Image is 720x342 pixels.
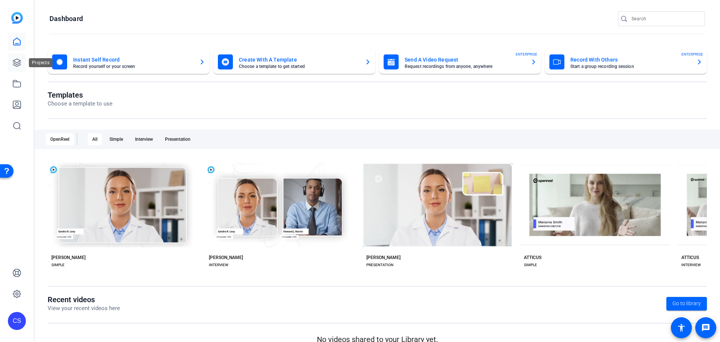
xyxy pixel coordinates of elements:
span: ENTERPRISE [516,51,537,57]
a: Go to library [666,297,707,310]
img: blue-gradient.svg [11,12,23,24]
div: PRESENTATION [366,262,393,268]
mat-card-subtitle: Request recordings from anyone, anywhere [405,64,525,69]
button: Send A Video RequestRequest recordings from anyone, anywhereENTERPRISE [379,50,541,74]
input: Search [631,14,699,23]
p: View your recent videos here [48,304,120,313]
div: INTERVIEW [681,262,701,268]
mat-card-subtitle: Choose a template to get started [239,64,359,69]
div: ATTICUS [524,255,541,261]
div: [PERSON_NAME] [209,255,243,261]
div: INTERVIEW [209,262,228,268]
mat-card-title: Record With Others [570,55,690,64]
div: Simple [105,133,127,145]
div: [PERSON_NAME] [366,255,400,261]
h1: Recent videos [48,295,120,304]
span: ENTERPRISE [681,51,703,57]
button: Instant Self RecordRecord yourself or your screen [48,50,210,74]
div: SIMPLE [524,262,537,268]
div: ATTICUS [681,255,699,261]
mat-card-title: Instant Self Record [73,55,193,64]
mat-card-subtitle: Start a group recording session [570,64,690,69]
button: Record With OthersStart a group recording sessionENTERPRISE [545,50,707,74]
span: Go to library [672,300,701,307]
mat-icon: message [701,323,710,332]
div: CS [8,312,26,330]
mat-icon: accessibility [677,323,686,332]
mat-card-title: Send A Video Request [405,55,525,64]
h1: Templates [48,90,112,99]
div: OpenReel [46,133,74,145]
div: Interview [130,133,157,145]
div: Presentation [160,133,195,145]
div: SIMPLE [51,262,64,268]
mat-card-subtitle: Record yourself or your screen [73,64,193,69]
button: Create With A TemplateChoose a template to get started [213,50,375,74]
div: [PERSON_NAME] [51,255,85,261]
mat-card-title: Create With A Template [239,55,359,64]
h1: Dashboard [49,14,83,23]
div: Projects [29,58,52,67]
div: All [88,133,102,145]
p: Choose a template to use [48,99,112,108]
